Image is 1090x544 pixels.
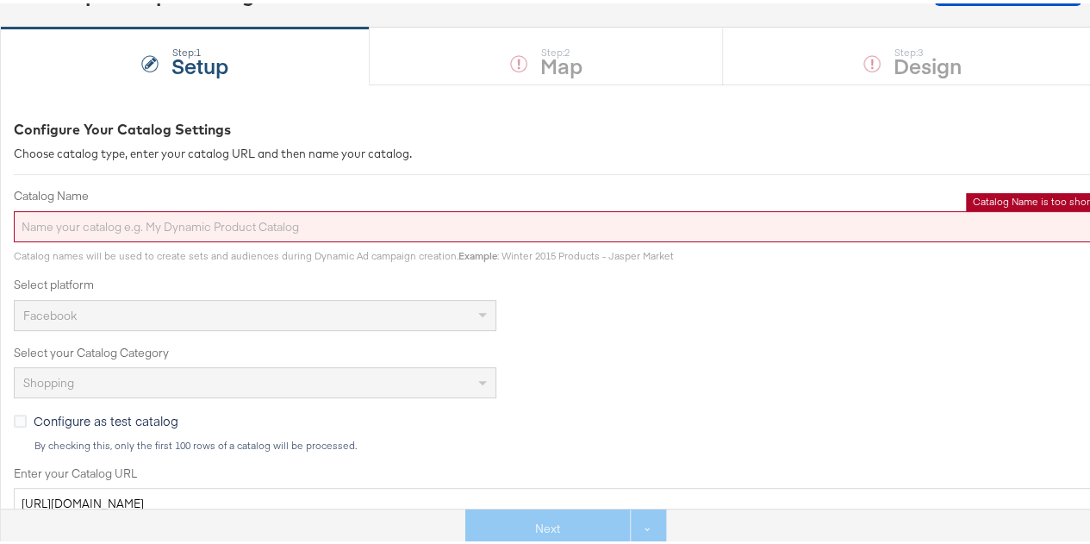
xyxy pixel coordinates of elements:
strong: Setup [171,47,228,76]
span: Catalog names will be used to create sets and audiences during Dynamic Ad campaign creation. : Wi... [14,246,674,259]
span: Facebook [23,304,77,320]
span: Shopping [23,372,74,387]
span: Configure as test catalog [34,409,178,426]
strong: Example [458,246,497,259]
div: Step: 1 [171,43,228,55]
